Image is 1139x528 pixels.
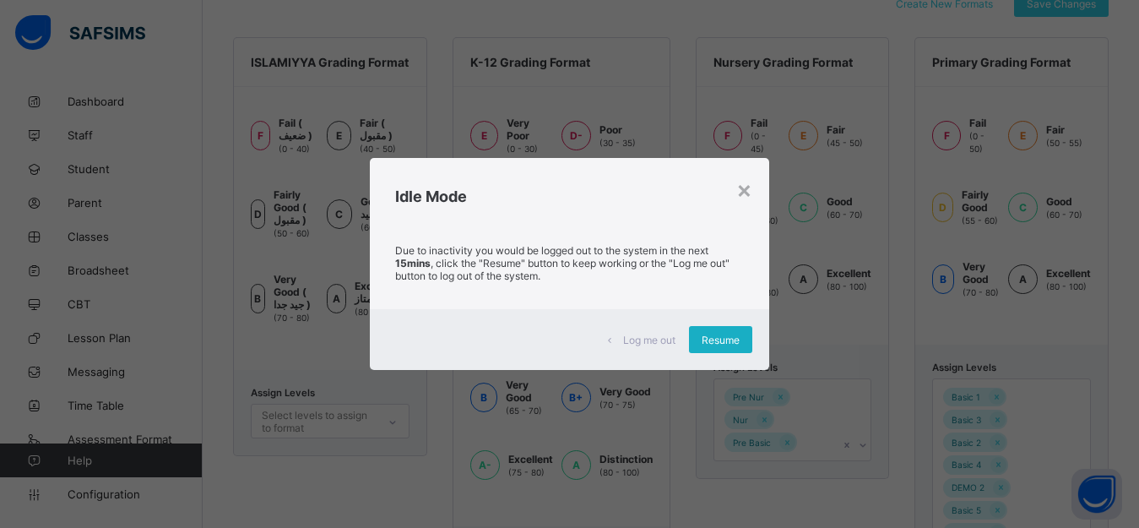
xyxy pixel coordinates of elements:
[623,334,675,346] span: Log me out
[702,334,740,346] span: Resume
[395,244,743,282] p: Due to inactivity you would be logged out to the system in the next , click the "Resume" button t...
[395,188,743,205] h2: Idle Mode
[736,175,752,204] div: ×
[395,257,431,269] strong: 15mins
